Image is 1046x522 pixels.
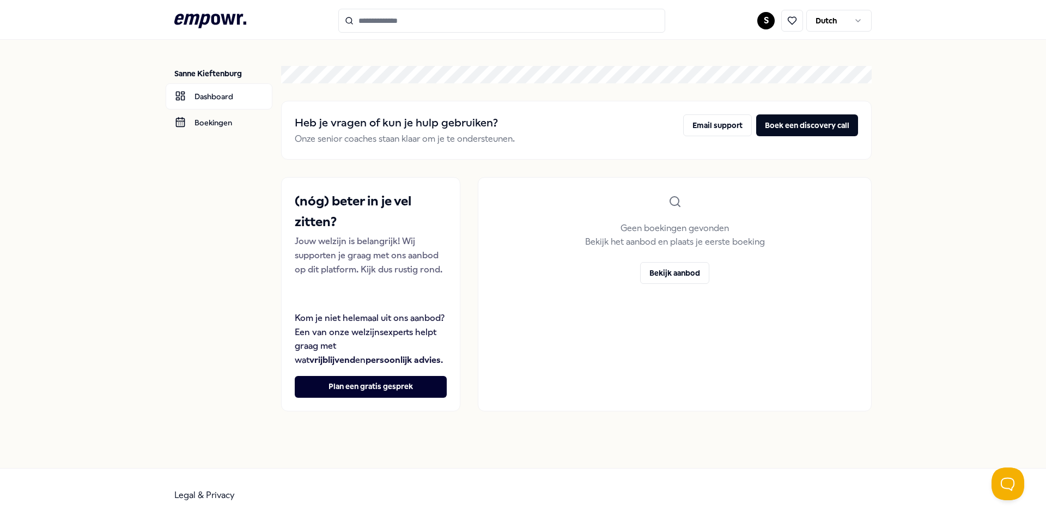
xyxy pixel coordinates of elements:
button: Email support [683,114,752,136]
input: Search for products, categories or subcategories [338,9,665,33]
p: Jouw welzijn is belangrijk! Wij supporten je graag met ons aanbod op dit platform. Kijk dus rusti... [295,234,447,276]
button: Plan een gratis gesprek [295,376,447,398]
p: Kom je niet helemaal uit ons aanbod? Een van onze welzijnsexperts helpt graag met wat en . [295,311,447,367]
button: Boek een discovery call [756,114,858,136]
strong: persoonlijk advies [366,355,441,365]
button: Bekijk aanbod [640,262,709,284]
p: Geen boekingen gevonden Bekijk het aanbod en plaats je eerste boeking [585,221,765,249]
a: Legal & Privacy [174,490,235,500]
h2: (nóg) beter in je vel zitten? [295,191,447,233]
a: Dashboard [166,83,272,110]
a: Boekingen [166,110,272,136]
button: S [757,12,775,29]
p: Onze senior coaches staan klaar om je te ondersteunen. [295,132,515,146]
h2: Heb je vragen of kun je hulp gebruiken? [295,114,515,132]
p: Sanne Kieftenburg [174,68,272,79]
strong: vrijblijvend [309,355,355,365]
a: Email support [683,114,752,146]
iframe: Help Scout Beacon - Open [992,468,1024,500]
